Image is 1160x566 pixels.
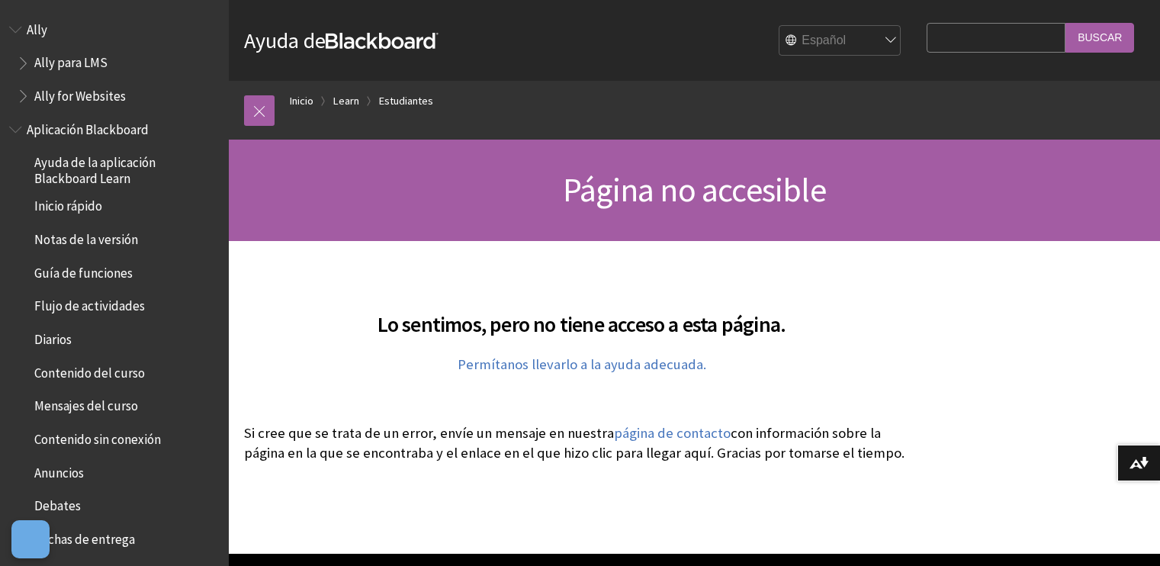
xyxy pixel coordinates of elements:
strong: Blackboard [326,33,439,49]
span: Diarios [34,326,72,347]
span: Ayuda de la aplicación Blackboard Learn [34,150,218,186]
span: Notas de la versión [34,227,138,247]
input: Buscar [1065,23,1134,53]
a: Learn [333,92,359,111]
span: Contenido del curso [34,360,145,381]
nav: Book outline for Anthology Ally Help [9,17,220,109]
a: Estudiantes [379,92,433,111]
span: Anuncios [34,460,84,481]
button: Abrir preferencias [11,520,50,558]
select: Site Language Selector [779,26,901,56]
a: Ayuda deBlackboard [244,27,439,54]
a: página de contacto [614,424,731,442]
span: Aplicación Blackboard [27,117,149,137]
span: Contenido sin conexión [34,426,161,447]
a: Permítanos llevarlo a la ayuda adecuada. [458,355,706,374]
span: Ally [27,17,47,37]
span: Inicio rápido [34,194,102,214]
span: Página no accesible [563,169,826,211]
span: Ally para LMS [34,50,108,71]
span: Fechas de entrega [34,526,135,547]
h2: Lo sentimos, pero no tiene acceso a esta página. [244,290,919,340]
span: Flujo de actividades [34,294,145,314]
a: Inicio [290,92,313,111]
span: Debates [34,494,81,514]
p: Si cree que se trata de un error, envíe un mensaje en nuestra con información sobre la página en ... [244,423,919,463]
span: Mensajes del curso [34,394,138,414]
span: Ally for Websites [34,83,126,104]
span: Guía de funciones [34,260,133,281]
